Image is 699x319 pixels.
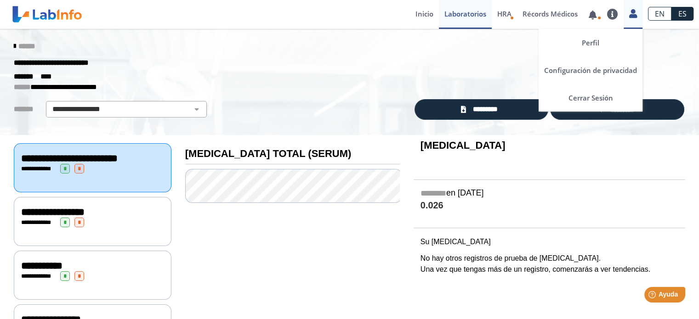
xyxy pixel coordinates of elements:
a: Configuración de privacidad [539,56,642,84]
span: HRA [497,9,511,18]
a: Perfil [539,29,642,56]
a: EN [648,7,671,21]
b: [MEDICAL_DATA] TOTAL (SERUM) [185,148,351,159]
p: Su [MEDICAL_DATA] [421,236,678,247]
iframe: Help widget launcher [617,283,689,309]
h4: 0.026 [421,200,678,212]
a: Cerrar Sesión [539,84,642,112]
b: [MEDICAL_DATA] [421,140,506,151]
a: ES [671,7,693,21]
h5: en [DATE] [421,188,678,199]
p: No hay otros registros de prueba de [MEDICAL_DATA]. Una vez que tengas más de un registro, comenz... [421,253,678,275]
